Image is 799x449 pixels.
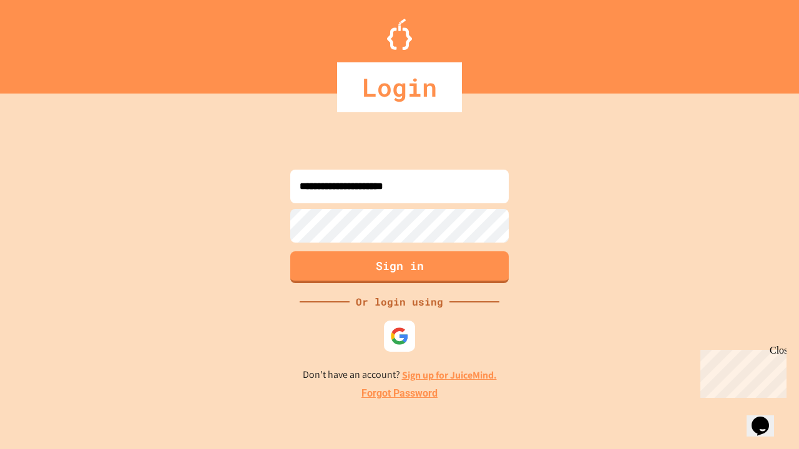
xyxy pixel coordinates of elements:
iframe: chat widget [747,399,787,437]
div: Login [337,62,462,112]
iframe: chat widget [695,345,787,398]
div: Or login using [350,294,449,309]
a: Sign up for JuiceMind. [402,369,497,382]
button: Sign in [290,251,509,283]
img: Logo.svg [387,19,412,50]
img: google-icon.svg [390,327,409,345]
a: Forgot Password [361,386,438,401]
p: Don't have an account? [303,367,497,383]
div: Chat with us now!Close [5,5,86,79]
